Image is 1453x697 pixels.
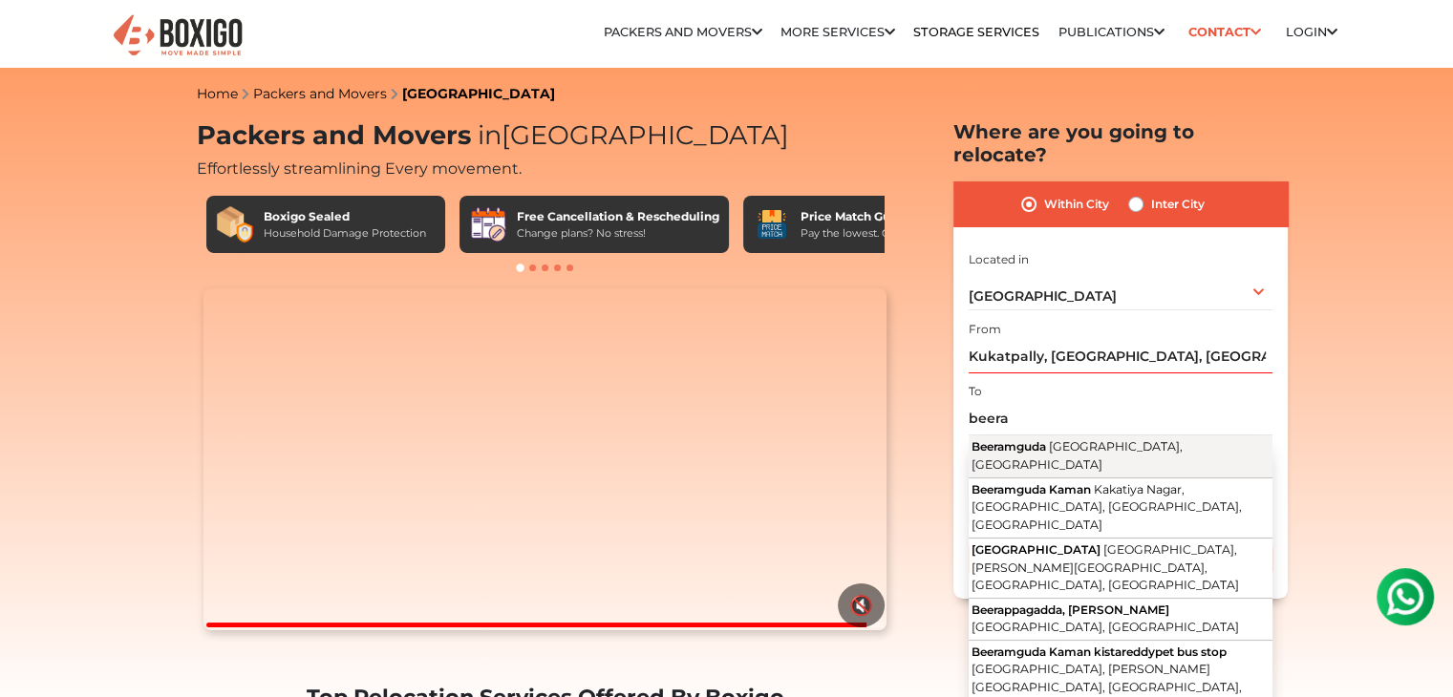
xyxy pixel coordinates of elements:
span: [GEOGRAPHIC_DATA], [GEOGRAPHIC_DATA] [972,620,1239,634]
label: Inter City [1151,193,1205,216]
div: Free Cancellation & Rescheduling [517,208,719,225]
img: Boxigo [111,12,245,59]
button: Beerappagadda, [PERSON_NAME] [GEOGRAPHIC_DATA], [GEOGRAPHIC_DATA] [969,599,1272,641]
div: Change plans? No stress! [517,225,719,242]
div: Household Damage Protection [264,225,426,242]
label: From [969,321,1001,338]
a: [GEOGRAPHIC_DATA] [402,85,555,102]
button: Beeramguda Kaman Kakatiya Nagar, [GEOGRAPHIC_DATA], [GEOGRAPHIC_DATA], [GEOGRAPHIC_DATA] [969,478,1272,539]
a: Contact [1183,17,1268,47]
a: Home [197,85,238,102]
div: Boxigo Sealed [264,208,426,225]
span: Beeramguda [972,439,1046,454]
img: Boxigo Sealed [216,205,254,243]
a: Login [1286,25,1337,39]
div: Pay the lowest. Guaranteed! [801,225,946,242]
button: 🔇 [838,583,885,627]
label: Within City [1044,193,1109,216]
label: Located in [969,251,1029,268]
button: [GEOGRAPHIC_DATA] [GEOGRAPHIC_DATA], [PERSON_NAME][GEOGRAPHIC_DATA], [GEOGRAPHIC_DATA], [GEOGRAPH... [969,539,1272,599]
video: Your browser does not support the video tag. [203,288,887,630]
h1: Packers and Movers [197,120,894,152]
span: [GEOGRAPHIC_DATA], [PERSON_NAME][GEOGRAPHIC_DATA], [GEOGRAPHIC_DATA], [GEOGRAPHIC_DATA] [972,542,1239,592]
a: Publications [1058,25,1165,39]
img: Price Match Guarantee [753,205,791,243]
span: [GEOGRAPHIC_DATA], [GEOGRAPHIC_DATA] [972,439,1183,472]
div: Price Match Guarantee [801,208,946,225]
span: Beeramguda Kaman [972,482,1091,496]
a: Packers and Movers [604,25,762,39]
input: Select Building or Nearest Landmark [969,402,1272,435]
a: Storage Services [913,25,1039,39]
a: More services [780,25,895,39]
button: Beeramguda [GEOGRAPHIC_DATA], [GEOGRAPHIC_DATA] [969,435,1272,478]
label: To [969,383,982,400]
span: Kakatiya Nagar, [GEOGRAPHIC_DATA], [GEOGRAPHIC_DATA], [GEOGRAPHIC_DATA] [972,482,1242,532]
span: in [478,119,502,151]
h2: Where are you going to relocate? [953,120,1288,166]
img: whatsapp-icon.svg [19,19,57,57]
span: [GEOGRAPHIC_DATA] [972,542,1100,557]
input: Select Building or Nearest Landmark [969,340,1272,373]
span: [GEOGRAPHIC_DATA] [969,287,1117,305]
img: Free Cancellation & Rescheduling [469,205,507,243]
span: Effortlessly streamlining Every movement. [197,159,522,178]
a: Packers and Movers [253,85,387,102]
span: Beeramguda Kaman kistareddypet bus stop [972,644,1227,659]
span: Beerappagadda, [PERSON_NAME] [972,602,1169,617]
span: [GEOGRAPHIC_DATA] [471,119,789,151]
